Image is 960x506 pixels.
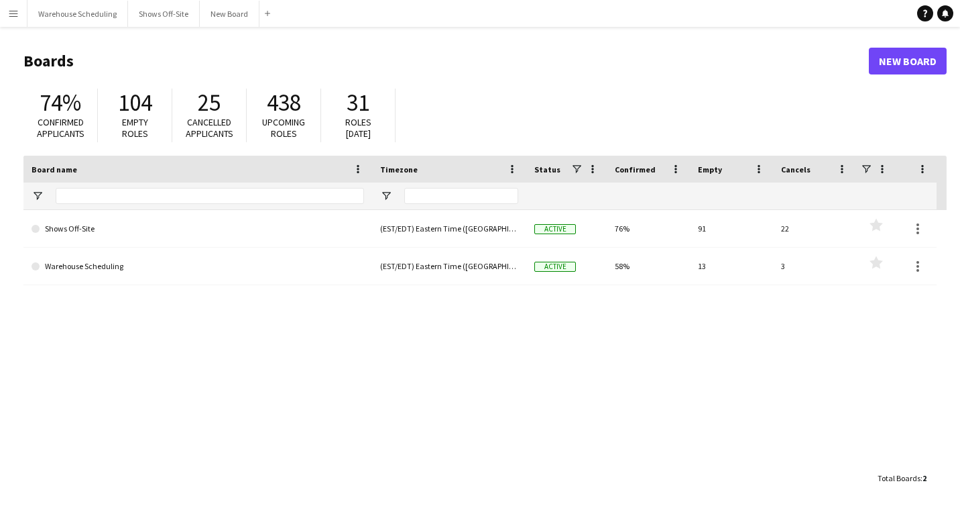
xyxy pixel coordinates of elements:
a: New Board [869,48,947,74]
span: Total Boards [878,473,920,483]
span: Timezone [380,164,418,174]
span: Upcoming roles [262,116,305,140]
div: 3 [773,248,856,285]
span: Empty roles [122,116,148,140]
button: Open Filter Menu [380,190,392,202]
div: (EST/EDT) Eastern Time ([GEOGRAPHIC_DATA] & [GEOGRAPHIC_DATA]) [372,210,526,247]
div: 91 [690,210,773,247]
input: Board name Filter Input [56,188,364,204]
span: Active [534,262,576,272]
button: New Board [200,1,259,27]
button: Warehouse Scheduling [27,1,128,27]
span: 104 [118,88,152,117]
span: 438 [267,88,301,117]
span: Confirmed [615,164,656,174]
span: Board name [32,164,77,174]
span: Confirmed applicants [37,116,84,140]
button: Open Filter Menu [32,190,44,202]
div: 22 [773,210,856,247]
span: Cancelled applicants [186,116,233,140]
span: Active [534,224,576,234]
h1: Boards [23,51,869,71]
button: Shows Off-Site [128,1,200,27]
div: 13 [690,248,773,285]
span: Roles [DATE] [345,116,371,140]
span: 31 [347,88,369,117]
span: Cancels [781,164,811,174]
span: Empty [698,164,722,174]
div: : [878,465,926,491]
input: Timezone Filter Input [404,188,518,204]
span: 74% [40,88,81,117]
a: Shows Off-Site [32,210,364,248]
div: 76% [607,210,690,247]
div: (EST/EDT) Eastern Time ([GEOGRAPHIC_DATA] & [GEOGRAPHIC_DATA]) [372,248,526,285]
span: 25 [198,88,221,117]
a: Warehouse Scheduling [32,248,364,285]
span: Status [534,164,560,174]
span: 2 [922,473,926,483]
div: 58% [607,248,690,285]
